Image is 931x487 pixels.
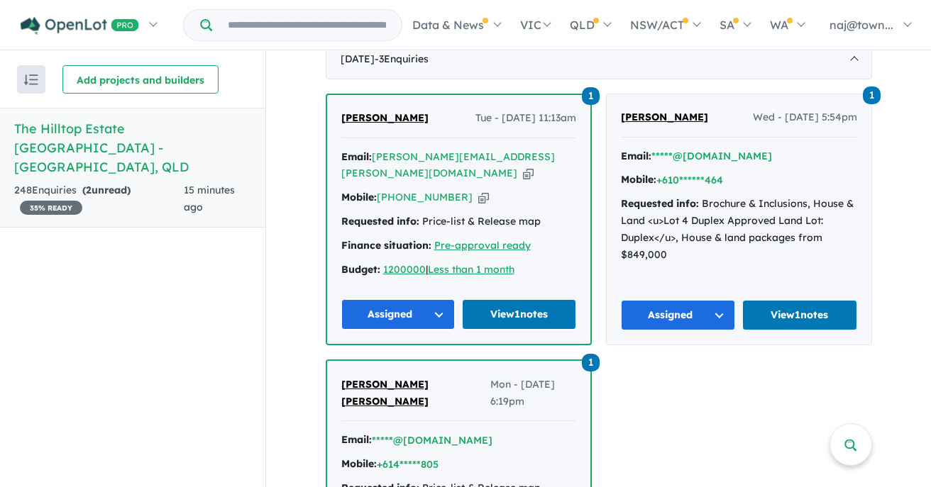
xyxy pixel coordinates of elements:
span: 1 [582,354,600,371]
a: Pre-approval ready [434,239,531,252]
a: [PERSON_NAME] [621,109,708,126]
span: 1 [863,86,881,104]
strong: Requested info: [621,197,699,210]
strong: Mobile: [341,457,377,470]
a: 1 [582,86,600,105]
div: Price-list & Release map [341,213,576,230]
span: Tue - [DATE] 11:13am [475,110,576,127]
span: - 3 Enquir ies [375,52,429,65]
span: Wed - [DATE] 5:54pm [753,109,857,126]
strong: Budget: [341,263,380,276]
img: Openlot PRO Logo White [21,17,139,35]
span: [PERSON_NAME] [341,111,429,124]
span: Mon - [DATE] 6:19pm [490,376,575,410]
a: [PERSON_NAME] [PERSON_NAME] [341,376,491,410]
strong: Mobile: [341,191,377,203]
div: 248 Enquir ies [14,182,184,216]
span: 35 % READY [20,201,82,215]
a: 1 [863,85,881,104]
strong: Mobile: [621,173,656,186]
span: 1 [582,87,600,105]
span: 2 [86,184,92,196]
span: [PERSON_NAME] [621,111,708,123]
button: Add projects and builders [62,65,219,94]
a: Less than 1 month [428,263,514,276]
span: [PERSON_NAME] [PERSON_NAME] [341,378,429,408]
span: 15 minutes ago [184,184,235,213]
button: Copy [478,190,489,205]
div: [DATE] [326,40,872,79]
a: [PERSON_NAME] [341,110,429,127]
strong: Email: [341,433,372,446]
a: View1notes [742,300,857,330]
a: [PHONE_NUMBER] [377,191,473,203]
strong: Email: [341,150,372,163]
button: Copy [523,166,534,181]
img: sort.svg [24,74,38,85]
button: Assigned [621,300,736,330]
a: 1200000 [383,263,426,276]
button: Assigned [341,299,456,330]
strong: Requested info: [341,215,419,228]
a: 1 [582,352,600,371]
strong: Email: [621,150,651,162]
div: | [341,262,576,279]
strong: Finance situation: [341,239,431,252]
input: Try estate name, suburb, builder or developer [215,10,399,40]
a: [PERSON_NAME][EMAIL_ADDRESS][PERSON_NAME][DOMAIN_NAME] [341,150,555,180]
strong: ( unread) [82,184,131,196]
span: naj@town... [830,18,893,32]
div: Brochure & Inclusions, House & Land <u>Lot 4 Duplex Approved Land Lot: Duplex</u>, House & land p... [621,196,857,263]
h5: The Hilltop Estate [GEOGRAPHIC_DATA] - [GEOGRAPHIC_DATA] , QLD [14,119,251,177]
a: View1notes [462,299,576,330]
